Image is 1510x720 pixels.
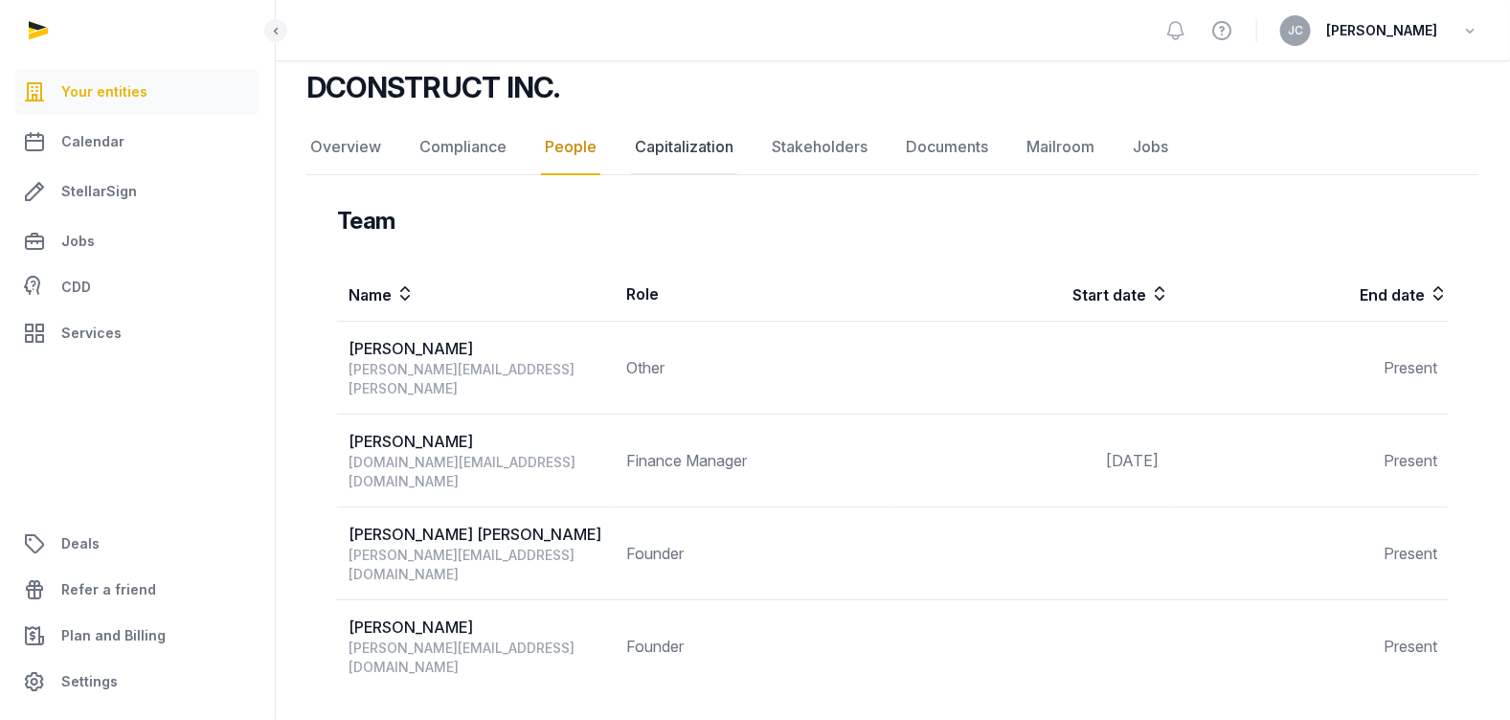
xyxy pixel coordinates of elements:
span: StellarSign [61,180,137,203]
span: Calendar [61,130,124,153]
nav: Tabs [306,120,1479,175]
div: [PERSON_NAME] [349,430,614,453]
a: Stakeholders [768,120,871,175]
td: Other [615,322,892,415]
div: [PERSON_NAME][EMAIL_ADDRESS][DOMAIN_NAME] [349,546,614,584]
a: CDD [15,268,259,306]
div: [PERSON_NAME] [PERSON_NAME] [349,523,614,546]
a: Plan and Billing [15,613,259,659]
td: Founder [615,507,892,600]
td: [DATE] [893,415,1171,507]
button: JC [1280,15,1311,46]
a: People [541,120,600,175]
th: End date [1171,267,1449,322]
div: [PERSON_NAME] [349,616,614,639]
th: Name [337,267,615,322]
span: Present [1384,637,1437,656]
a: StellarSign [15,169,259,214]
div: [PERSON_NAME][EMAIL_ADDRESS][DOMAIN_NAME] [349,639,614,677]
th: Role [615,267,892,322]
a: Capitalization [631,120,737,175]
span: Settings [61,670,118,693]
td: Finance Manager [615,415,892,507]
span: Deals [61,532,100,555]
span: Present [1384,544,1437,563]
a: Calendar [15,119,259,165]
a: Deals [15,521,259,567]
div: [PERSON_NAME] [349,337,614,360]
span: Plan and Billing [61,624,166,647]
a: Services [15,310,259,356]
a: Your entities [15,69,259,115]
td: Founder [615,600,892,693]
h3: Team [337,206,395,236]
a: Mailroom [1023,120,1098,175]
iframe: Chat Widget [1414,628,1510,720]
a: Documents [902,120,992,175]
span: Your entities [61,80,147,103]
a: Settings [15,659,259,705]
span: CDD [61,276,91,299]
span: Present [1384,358,1437,377]
div: [PERSON_NAME][EMAIL_ADDRESS][PERSON_NAME] [349,360,614,398]
a: Compliance [416,120,510,175]
a: Jobs [15,218,259,264]
span: [PERSON_NAME] [1326,19,1437,42]
span: Refer a friend [61,578,156,601]
th: Start date [893,267,1171,322]
span: Services [61,322,122,345]
span: Present [1384,451,1437,470]
a: Overview [306,120,385,175]
span: JC [1288,25,1303,36]
h2: DCONSTRUCT INC. [306,70,560,104]
a: Jobs [1129,120,1172,175]
div: [DOMAIN_NAME][EMAIL_ADDRESS][DOMAIN_NAME] [349,453,614,491]
a: Refer a friend [15,567,259,613]
span: Jobs [61,230,95,253]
